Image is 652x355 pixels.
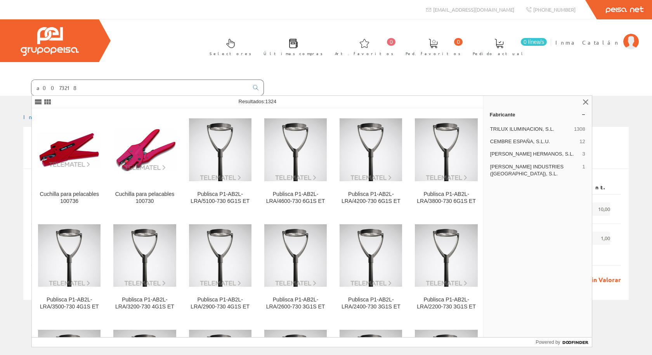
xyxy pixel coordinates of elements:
[264,118,327,181] img: Publisca P1-AB2L-LRA/4600-730 6G1S ET
[189,191,251,205] div: Publisca P1-AB2L-LRA/5100-730 6G1S ET
[23,113,56,120] a: Inicio
[409,214,484,319] a: Publisca P1-AB2L-LRA/2200-730 3G1S ET Publisca P1-AB2L-LRA/2200-730 3G1S ET
[333,214,408,319] a: Publisca P1-AB2L-LRA/2400-730 3G1S ET Publisca P1-AB2L-LRA/2400-730 3G1S ET
[340,118,402,181] img: Publisca P1-AB2L-LRA/4200-730 6G1S ET
[433,6,514,13] span: [EMAIL_ADDRESS][DOMAIN_NAME]
[340,191,402,205] div: Publisca P1-AB2L-LRA/4200-730 6G1S ET
[409,109,484,214] a: Publisca P1-AB2L-LRA/3800-730 6G1S ET Publisca P1-AB2L-LRA/3800-730 6G1S ET
[38,296,101,310] div: Publisca P1-AB2L-LRA/3500-730 4G1S ET
[31,80,248,95] input: Buscar ...
[536,338,592,347] a: Powered by
[574,126,585,133] span: 1308
[189,118,251,181] img: Publisca P1-AB2L-LRA/5100-730 6G1S ET
[454,38,463,46] span: 0
[32,214,107,319] a: Publisca P1-AB2L-LRA/3500-730 4G1S ET Publisca P1-AB2L-LRA/3500-730 4G1S ET
[406,50,461,57] span: Ped. favoritos
[484,108,592,121] a: Fabricante
[415,118,477,181] img: Publisca P1-AB2L-LRA/3800-730 6G1S ET
[340,296,402,310] div: Publisca P1-AB2L-LRA/2400-730 3G1S ET
[183,214,258,319] a: Publisca P1-AB2L-LRA/2900-730 4G1S ET Publisca P1-AB2L-LRA/2900-730 4G1S ET
[264,296,327,310] div: Publisca P1-AB2L-LRA/2600-730 3G1S ET
[113,224,176,287] img: Publisca P1-AB2L-LRA/3200-730 4G1S ET
[107,214,182,319] a: Publisca P1-AB2L-LRA/3200-730 4G1S ET Publisca P1-AB2L-LRA/3200-730 4G1S ET
[256,32,327,61] a: Últimas compras
[264,224,327,287] img: Publisca P1-AB2L-LRA/2600-730 3G1S ET
[387,38,395,46] span: 0
[490,126,571,133] span: TRILUX ILUMINACION, S.L.
[258,109,333,214] a: Publisca P1-AB2L-LRA/4600-730 6G1S ET Publisca P1-AB2L-LRA/4600-730 6G1S ET
[333,109,408,214] a: Publisca P1-AB2L-LRA/4200-730 6G1S ET Publisca P1-AB2L-LRA/4200-730 6G1S ET
[23,310,629,316] div: © Grupo Peisa
[31,135,225,164] span: [PERSON_NAME] #912/1069526 Fecha: [DATE] Cliente: 120493 - ISERTE BADENAS S.L.
[335,50,394,57] span: Art. favoritos
[587,232,610,245] span: 1,00
[210,50,251,57] span: Selectores
[264,50,323,57] span: Últimas compras
[113,296,176,310] div: Publisca P1-AB2L-LRA/3200-730 4G1S ET
[583,151,585,158] span: 3
[533,6,576,13] span: [PHONE_NUMBER]
[473,50,525,57] span: Pedido actual
[189,224,251,287] img: Publisca P1-AB2L-LRA/2900-730 4G1S ET
[340,224,402,287] img: Publisca P1-AB2L-LRA/2400-730 3G1S ET
[490,151,579,158] span: [PERSON_NAME] HERMANOS, S.L.
[113,191,176,205] div: Cuchilla para pelacables 100730
[582,275,621,284] span: Sin Valorar
[258,214,333,319] a: Publisca P1-AB2L-LRA/2600-730 3G1S ET Publisca P1-AB2L-LRA/2600-730 3G1S ET
[239,99,277,104] span: Resultados:
[415,296,477,310] div: Publisca P1-AB2L-LRA/2200-730 3G1S ET
[21,27,79,56] img: Grupo Peisa
[264,191,327,205] div: Publisca P1-AB2L-LRA/4600-730 6G1S ET
[555,38,619,46] span: Inma Catalán
[265,99,276,104] span: 1324
[583,163,585,177] span: 1
[415,191,477,205] div: Publisca P1-AB2L-LRA/3800-730 6G1S ET
[113,128,176,171] img: Cuchilla para pelacables 100730
[415,224,477,287] img: Publisca P1-AB2L-LRA/2200-730 3G1S ET
[189,296,251,310] div: Publisca P1-AB2L-LRA/2900-730 4G1S ET
[490,163,579,177] span: [PERSON_NAME] INDUSTRIES ([GEOGRAPHIC_DATA]), S.L.
[107,109,182,214] a: Cuchilla para pelacables 100730 Cuchilla para pelacables 100730
[38,224,101,287] img: Publisca P1-AB2L-LRA/3500-730 4G1S ET
[183,109,258,214] a: Publisca P1-AB2L-LRA/5100-730 6G1S ET Publisca P1-AB2L-LRA/5100-730 6G1S ET
[579,138,585,145] span: 12
[521,38,547,46] span: 0 línea/s
[536,339,560,346] span: Powered by
[38,191,101,205] div: Cuchilla para pelacables 100736
[490,138,577,145] span: CEMBRE ESPAÑA, S.L.U.
[202,32,255,61] a: Selectores
[38,132,101,168] img: Cuchilla para pelacables 100736
[555,32,639,40] a: Inma Catalán
[32,109,107,214] a: Cuchilla para pelacables 100736 Cuchilla para pelacables 100736
[572,180,613,194] th: Cant.
[587,203,610,216] span: 10,00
